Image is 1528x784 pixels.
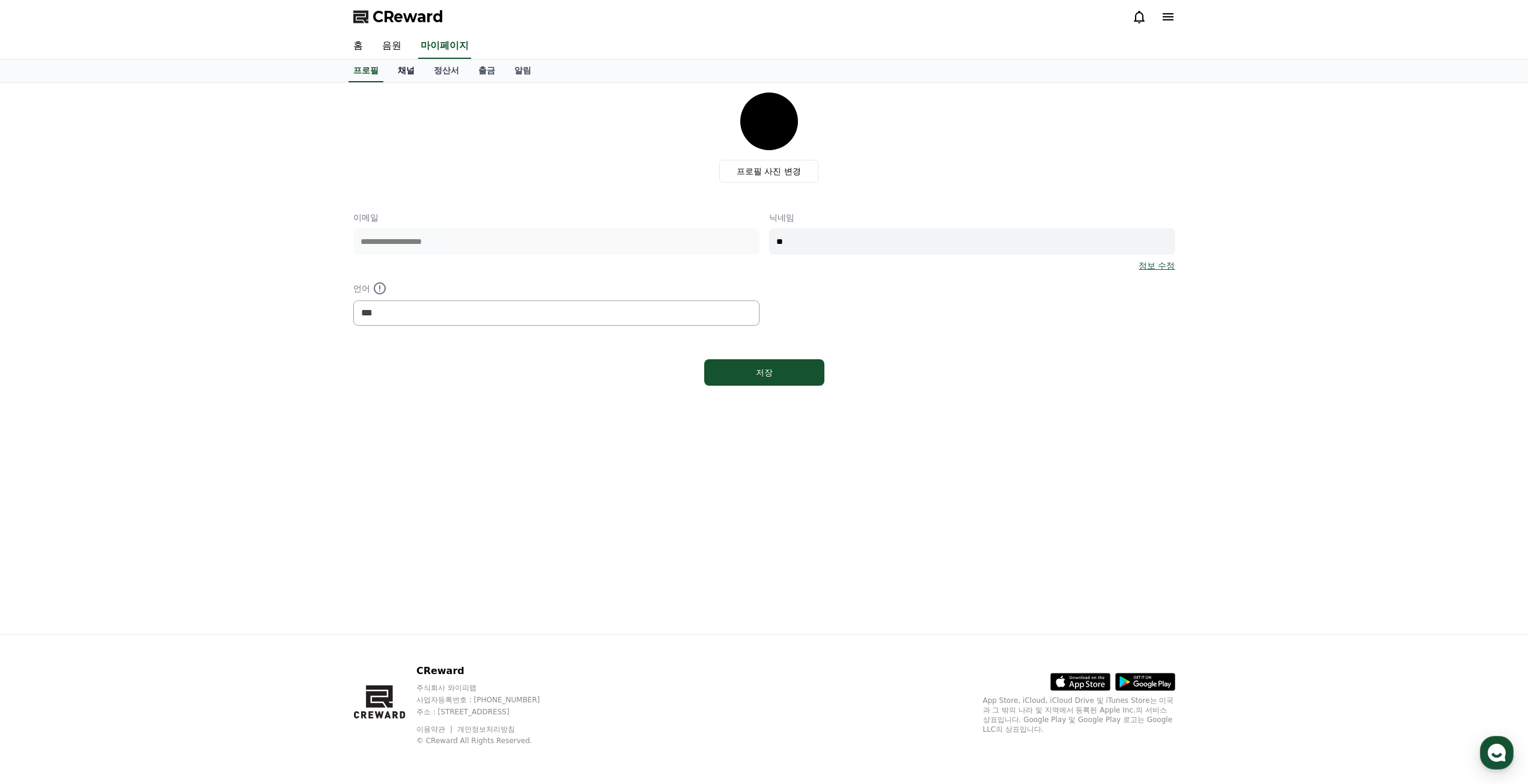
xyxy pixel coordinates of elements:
span: 홈 [38,399,45,409]
a: 홈 [4,381,79,411]
p: 이메일 [353,211,759,223]
span: 대화 [110,400,124,409]
label: 프로필 사진 변경 [719,160,818,183]
a: 정산서 [424,59,469,82]
a: 마이페이지 [418,34,471,59]
a: 개인정보처리방침 [457,725,515,734]
span: CReward [373,7,443,26]
a: 정보 수정 [1139,260,1175,272]
a: 이용약관 [416,725,454,734]
p: 닉네임 [769,211,1175,223]
a: 음원 [373,34,411,59]
p: CReward [416,664,563,678]
p: 주소 : [STREET_ADDRESS] [416,707,563,717]
a: 대화 [79,381,155,411]
p: 사업자등록번호 : [PHONE_NUMBER] [416,695,563,705]
span: 설정 [186,399,200,409]
a: CReward [353,7,443,26]
a: 채널 [388,59,424,82]
p: 언어 [353,281,759,296]
a: 출금 [469,59,505,82]
p: 주식회사 와이피랩 [416,683,563,693]
p: © CReward All Rights Reserved. [416,736,563,746]
button: 저장 [704,359,824,386]
a: 홈 [344,34,373,59]
p: App Store, iCloud, iCloud Drive 및 iTunes Store는 미국과 그 밖의 나라 및 지역에서 등록된 Apple Inc.의 서비스 상표입니다. Goo... [983,696,1175,734]
a: 프로필 [349,59,383,82]
div: 저장 [728,366,800,378]
a: 알림 [505,59,541,82]
a: 설정 [155,381,231,411]
img: profile_image [740,93,798,150]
